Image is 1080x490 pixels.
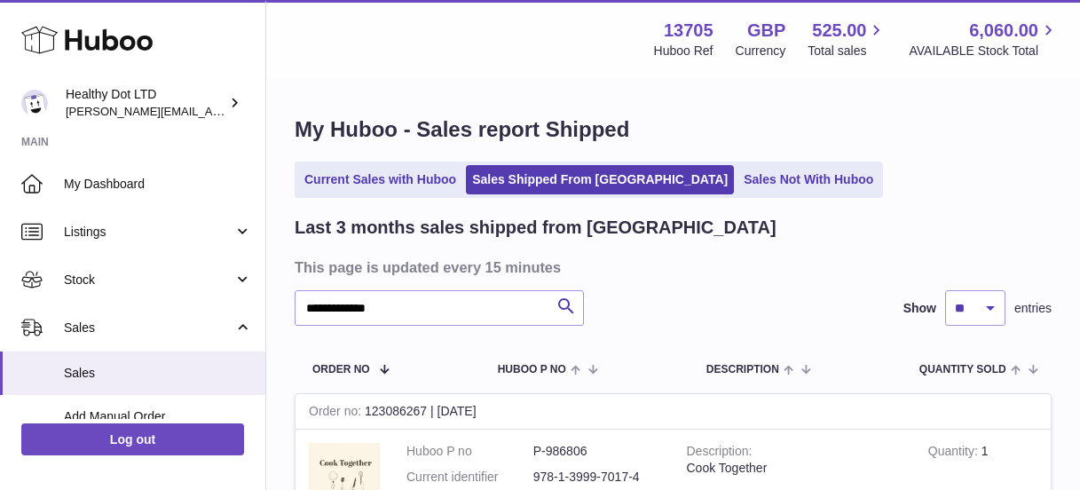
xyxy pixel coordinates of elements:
[21,90,48,116] img: Dorothy@healthydot.com
[312,364,370,375] span: Order No
[533,443,660,460] dd: P-986806
[812,19,866,43] span: 525.00
[21,423,244,455] a: Log out
[747,19,785,43] strong: GBP
[919,364,1006,375] span: Quantity Sold
[466,165,734,194] a: Sales Shipped From [GEOGRAPHIC_DATA]
[737,165,879,194] a: Sales Not With Huboo
[664,19,713,43] strong: 13705
[533,469,660,486] dd: 978-1-3999-7017-4
[295,257,1047,277] h3: This page is updated every 15 minutes
[64,365,252,382] span: Sales
[64,272,233,288] span: Stock
[909,43,1059,59] span: AVAILABLE Stock Total
[1014,300,1052,317] span: entries
[687,444,753,462] strong: Description
[406,469,533,486] dt: Current identifier
[736,43,786,59] div: Currency
[406,443,533,460] dt: Huboo P no
[309,404,365,423] strong: Order no
[969,19,1038,43] span: 6,060.00
[64,224,233,241] span: Listings
[295,115,1052,144] h1: My Huboo - Sales report Shipped
[928,444,981,462] strong: Quantity
[64,176,252,193] span: My Dashboard
[66,86,225,120] div: Healthy Dot LTD
[808,19,887,59] a: 525.00 Total sales
[903,300,936,317] label: Show
[706,364,779,375] span: Description
[296,394,1051,430] div: 123086267 | [DATE]
[654,43,713,59] div: Huboo Ref
[808,43,887,59] span: Total sales
[298,165,462,194] a: Current Sales with Huboo
[64,320,233,336] span: Sales
[498,364,566,375] span: Huboo P no
[64,408,252,425] span: Add Manual Order
[295,216,776,240] h2: Last 3 months sales shipped from [GEOGRAPHIC_DATA]
[909,19,1059,59] a: 6,060.00 AVAILABLE Stock Total
[66,104,356,118] span: [PERSON_NAME][EMAIL_ADDRESS][DOMAIN_NAME]
[687,460,902,477] div: Cook Together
